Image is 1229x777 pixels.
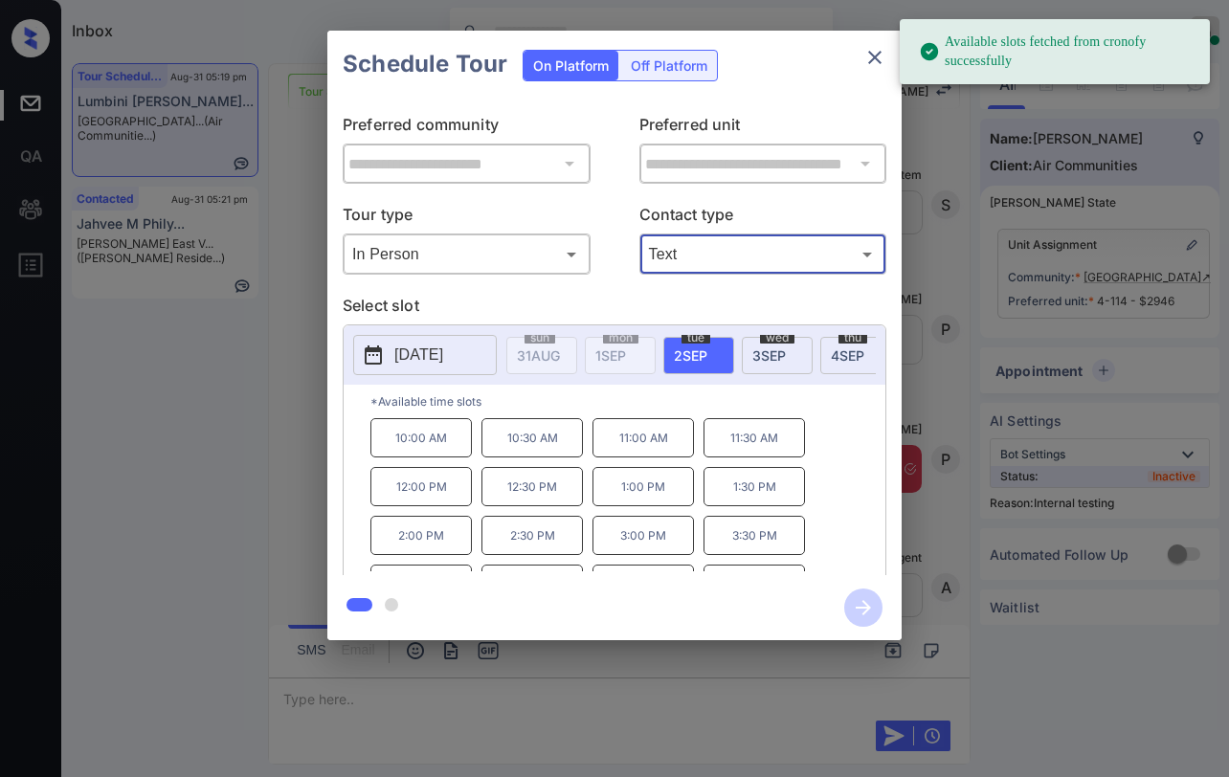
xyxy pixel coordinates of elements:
span: 3 SEP [752,347,786,364]
p: 5:00 PM [592,565,694,604]
p: 1:00 PM [592,467,694,506]
p: 2:30 PM [481,516,583,555]
div: date-select [820,337,891,374]
p: Tour type [343,203,591,233]
p: 11:00 AM [592,418,694,457]
button: btn-next [833,583,894,633]
p: 4:30 PM [481,565,583,604]
p: 12:30 PM [481,467,583,506]
p: 5:30 PM [704,565,805,604]
span: 4 SEP [831,347,864,364]
button: close [856,38,894,77]
div: Text [644,238,883,270]
div: Off Platform [621,51,717,80]
p: [DATE] [394,344,443,366]
p: *Available time slots [370,385,885,418]
div: Available slots fetched from cronofy successfully [919,25,1195,78]
span: thu [838,332,867,344]
p: 2:00 PM [370,516,472,555]
p: 3:00 PM [592,516,694,555]
div: date-select [663,337,734,374]
p: 4:00 PM [370,565,472,604]
button: [DATE] [353,335,497,375]
p: Preferred community [343,113,591,144]
p: 1:30 PM [704,467,805,506]
p: 11:30 AM [704,418,805,457]
div: On Platform [524,51,618,80]
p: Contact type [639,203,887,233]
p: Select slot [343,294,886,324]
h2: Schedule Tour [327,31,523,98]
p: 10:30 AM [481,418,583,457]
span: wed [760,332,794,344]
p: 12:00 PM [370,467,472,506]
p: Preferred unit [639,113,887,144]
span: tue [682,332,710,344]
p: 10:00 AM [370,418,472,457]
span: 2 SEP [674,347,707,364]
div: date-select [742,337,813,374]
p: 3:30 PM [704,516,805,555]
div: In Person [347,238,586,270]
